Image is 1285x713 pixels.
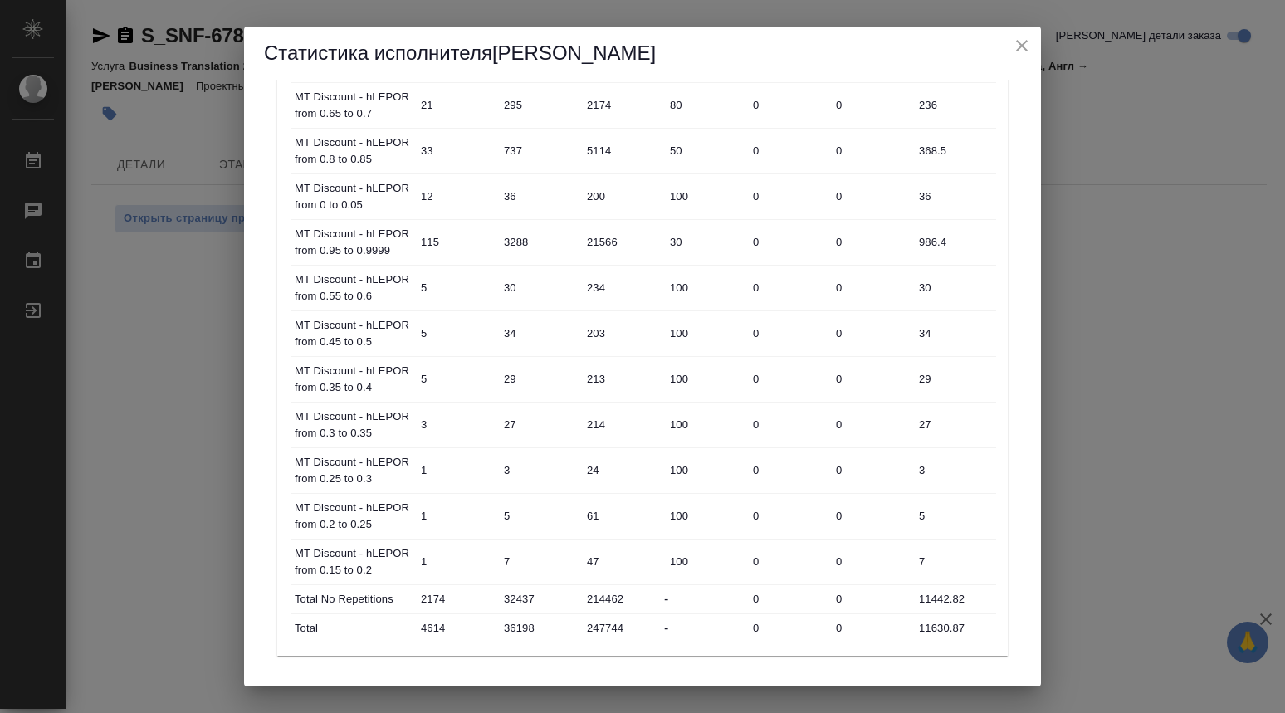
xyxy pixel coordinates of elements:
[581,139,664,163] input: ✎ Введи что-нибудь
[498,549,581,574] input: ✎ Введи что-нибудь
[498,321,581,345] input: ✎ Введи что-нибудь
[581,321,664,345] input: ✎ Введи что-нибудь
[747,413,830,437] input: ✎ Введи что-нибудь
[295,226,411,259] p: MT Discount - hLEPOR from 0.95 to 0.9999
[498,504,581,528] input: ✎ Введи что-нибудь
[830,93,913,117] input: ✎ Введи что-нибудь
[747,93,830,117] input: ✎ Введи что-нибудь
[664,504,747,528] input: ✎ Введи что-нибудь
[747,139,830,163] input: ✎ Введи что-нибудь
[498,616,581,640] input: ✎ Введи что-нибудь
[264,40,1021,66] h5: Статистика исполнителя [PERSON_NAME]
[747,276,830,300] input: ✎ Введи что-нибудь
[295,271,411,305] p: MT Discount - hLEPOR from 0.55 to 0.6
[581,587,664,611] input: ✎ Введи что-нибудь
[498,139,581,163] input: ✎ Введи что-нибудь
[415,549,498,574] input: ✎ Введи что-нибудь
[415,458,498,482] input: ✎ Введи что-нибудь
[581,549,664,574] input: ✎ Введи что-нибудь
[747,616,830,640] input: ✎ Введи что-нибудь
[664,589,747,609] div: -
[913,549,996,574] input: ✎ Введи что-нибудь
[913,93,996,117] input: ✎ Введи что-нибудь
[581,184,664,208] input: ✎ Введи что-нибудь
[747,587,830,611] input: ✎ Введи что-нибудь
[913,413,996,437] input: ✎ Введи что-нибудь
[830,616,913,640] input: ✎ Введи что-нибудь
[295,500,411,533] p: MT Discount - hLEPOR from 0.2 to 0.25
[581,504,664,528] input: ✎ Введи что-нибудь
[664,276,747,300] input: ✎ Введи что-нибудь
[415,93,498,117] input: ✎ Введи что-нибудь
[415,504,498,528] input: ✎ Введи что-нибудь
[913,139,996,163] input: ✎ Введи что-нибудь
[581,616,664,640] input: ✎ Введи что-нибудь
[664,321,747,345] input: ✎ Введи что-нибудь
[747,458,830,482] input: ✎ Введи что-нибудь
[581,93,664,117] input: ✎ Введи что-нибудь
[830,367,913,391] input: ✎ Введи что-нибудь
[830,276,913,300] input: ✎ Введи что-нибудь
[830,549,913,574] input: ✎ Введи что-нибудь
[295,134,411,168] p: MT Discount - hLEPOR from 0.8 to 0.85
[295,180,411,213] p: MT Discount - hLEPOR from 0 to 0.05
[913,587,996,611] input: ✎ Введи что-нибудь
[830,321,913,345] input: ✎ Введи что-нибудь
[664,139,747,163] input: ✎ Введи что-нибудь
[913,458,996,482] input: ✎ Введи что-нибудь
[664,367,747,391] input: ✎ Введи что-нибудь
[498,367,581,391] input: ✎ Введи что-нибудь
[415,139,498,163] input: ✎ Введи что-нибудь
[830,184,913,208] input: ✎ Введи что-нибудь
[415,321,498,345] input: ✎ Введи что-нибудь
[498,276,581,300] input: ✎ Введи что-нибудь
[830,458,913,482] input: ✎ Введи что-нибудь
[913,184,996,208] input: ✎ Введи что-нибудь
[747,321,830,345] input: ✎ Введи что-нибудь
[581,458,664,482] input: ✎ Введи что-нибудь
[913,616,996,640] input: ✎ Введи что-нибудь
[913,230,996,254] input: ✎ Введи что-нибудь
[913,504,996,528] input: ✎ Введи что-нибудь
[498,93,581,117] input: ✎ Введи что-нибудь
[415,413,498,437] input: ✎ Введи что-нибудь
[664,549,747,574] input: ✎ Введи что-нибудь
[295,408,411,442] p: MT Discount - hLEPOR from 0.3 to 0.35
[664,93,747,117] input: ✎ Введи что-нибудь
[295,363,411,396] p: MT Discount - hLEPOR from 0.35 to 0.4
[830,587,913,611] input: ✎ Введи что-нибудь
[295,317,411,350] p: MT Discount - hLEPOR from 0.45 to 0.5
[664,184,747,208] input: ✎ Введи что-нибудь
[498,458,581,482] input: ✎ Введи что-нибудь
[415,587,498,611] input: ✎ Введи что-нибудь
[747,184,830,208] input: ✎ Введи что-нибудь
[295,89,411,122] p: MT Discount - hLEPOR from 0.65 to 0.7
[830,230,913,254] input: ✎ Введи что-нибудь
[664,458,747,482] input: ✎ Введи что-нибудь
[498,184,581,208] input: ✎ Введи что-нибудь
[581,413,664,437] input: ✎ Введи что-нибудь
[913,321,996,345] input: ✎ Введи что-нибудь
[415,616,498,640] input: ✎ Введи что-нибудь
[830,504,913,528] input: ✎ Введи что-нибудь
[415,367,498,391] input: ✎ Введи что-нибудь
[664,230,747,254] input: ✎ Введи что-нибудь
[1009,33,1034,58] button: close
[581,276,664,300] input: ✎ Введи что-нибудь
[295,454,411,487] p: MT Discount - hLEPOR from 0.25 to 0.3
[581,367,664,391] input: ✎ Введи что-нибудь
[913,276,996,300] input: ✎ Введи что-нибудь
[498,413,581,437] input: ✎ Введи что-нибудь
[913,367,996,391] input: ✎ Введи что-нибудь
[295,591,411,608] p: Total No Repetitions
[664,618,747,638] div: -
[415,184,498,208] input: ✎ Введи что-нибудь
[415,276,498,300] input: ✎ Введи что-нибудь
[747,230,830,254] input: ✎ Введи что-нибудь
[830,413,913,437] input: ✎ Введи что-нибудь
[295,620,411,637] p: Total
[581,230,664,254] input: ✎ Введи что-нибудь
[498,587,581,611] input: ✎ Введи что-нибудь
[415,230,498,254] input: ✎ Введи что-нибудь
[830,139,913,163] input: ✎ Введи что-нибудь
